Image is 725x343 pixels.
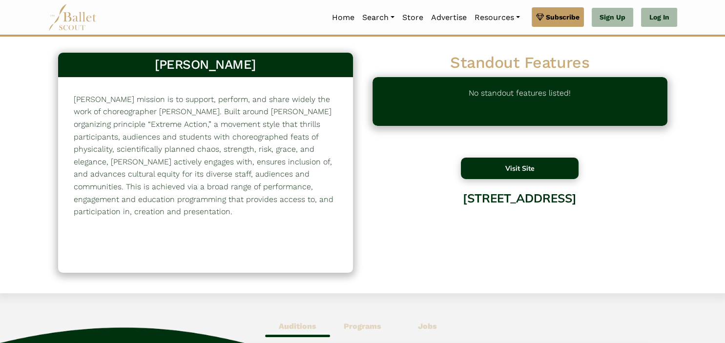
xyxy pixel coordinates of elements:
b: Jobs [418,322,437,331]
a: Sign Up [592,8,633,27]
h2: Standout Features [373,53,667,73]
a: Store [398,7,427,28]
b: Auditions [279,322,316,331]
b: Programs [344,322,381,331]
button: Visit Site [461,158,579,179]
a: Search [358,7,398,28]
img: gem.svg [536,12,544,22]
a: Resources [471,7,524,28]
p: [PERSON_NAME] mission is to support, perform, and share widely the work of choreographer [PERSON_... [74,93,337,218]
div: [STREET_ADDRESS] [373,184,667,262]
a: Advertise [427,7,471,28]
a: Subscribe [532,7,584,27]
a: Home [328,7,358,28]
h3: [PERSON_NAME] [66,57,345,73]
p: No standout features listed! [469,87,571,116]
a: Log In [641,8,677,27]
span: Subscribe [546,12,580,22]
